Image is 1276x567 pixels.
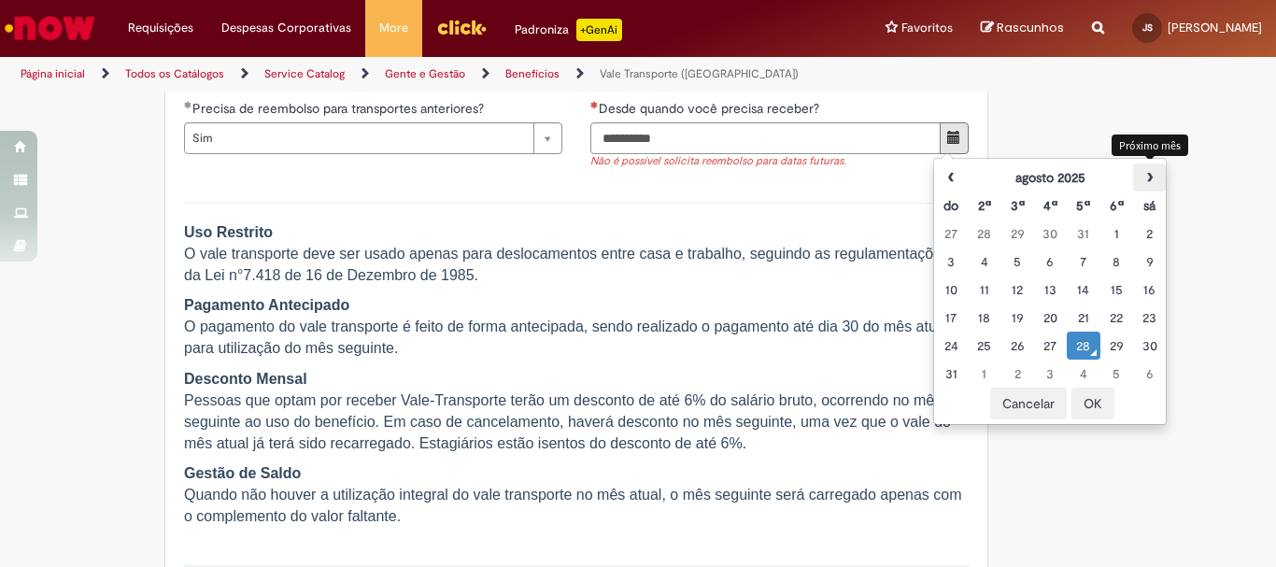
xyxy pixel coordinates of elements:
span: O vale transporte deve ser usado apenas para deslocamentos entre casa e trabalho, seguindo as reg... [184,224,949,283]
span: [PERSON_NAME] [1168,20,1262,35]
div: 15 August 2025 Friday [1105,280,1128,299]
span: Despesas Corporativas [221,19,351,37]
div: Não é possível solicita reembolso para datas futuras. [590,154,969,170]
th: agosto 2025. Alternar mês [968,163,1133,191]
th: Sábado [1133,191,1166,220]
div: 29 August 2025 Friday [1105,336,1128,355]
strong: Desconto Mensal [184,371,307,387]
span: Quando não houver a utilização integral do vale transporte no mês atual, o mês seguinte será carr... [184,465,962,524]
a: Todos os Catálogos [125,66,224,81]
div: 03 September 2025 Wednesday [1039,364,1062,383]
div: 27 July 2025 Sunday [939,224,962,243]
div: Próximo mês [1112,135,1188,156]
ul: Trilhas de página [14,57,837,92]
div: 01 August 2025 Friday [1105,224,1128,243]
strong: Pagamento Antecipado [184,297,349,313]
span: More [379,19,408,37]
div: 28 July 2025 Monday [972,224,996,243]
span: Pessoas que optam por receber Vale-Transporte terão um desconto de até 6% do salário bruto, ocorr... [184,371,951,451]
th: Segunda-feira [968,191,1000,220]
span: Precisa de reembolso para transportes anteriores? [192,100,488,117]
span: O pagamento do vale transporte é feito de forma antecipada, sendo realizado o pagamento até dia 3... [184,297,953,356]
img: click_logo_yellow_360x200.png [436,13,487,41]
div: 02 August 2025 Saturday [1138,224,1161,243]
th: Terça-feira [1000,191,1033,220]
div: 01 September 2025 Monday [972,364,996,383]
div: 13 August 2025 Wednesday [1039,280,1062,299]
p: +GenAi [576,19,622,41]
div: 16 August 2025 Saturday [1138,280,1161,299]
div: 31 July 2025 Thursday [1071,224,1095,243]
th: Quarta-feira [1034,191,1067,220]
div: Padroniza [515,19,622,41]
div: 04 August 2025 Monday [972,252,996,271]
span: JS [1142,21,1153,34]
div: 06 September 2025 Saturday [1138,364,1161,383]
div: 22 August 2025 Friday [1105,308,1128,327]
div: 03 August 2025 Sunday [939,252,962,271]
div: 30 July 2025 Wednesday [1039,224,1062,243]
strong: Gestão de Saldo [184,465,301,481]
div: 29 July 2025 Tuesday [1005,224,1028,243]
div: 21 August 2025 Thursday [1071,308,1095,327]
div: 09 August 2025 Saturday [1138,252,1161,271]
a: Rascunhos [981,20,1064,37]
th: Quinta-feira [1067,191,1099,220]
a: Service Catalog [264,66,345,81]
div: 12 August 2025 Tuesday [1005,280,1028,299]
span: Obrigatório Preenchido [184,101,192,108]
a: Vale Transporte ([GEOGRAPHIC_DATA]) [600,66,799,81]
div: 19 August 2025 Tuesday [1005,308,1028,327]
div: 05 August 2025 Tuesday [1005,252,1028,271]
strong: Uso Restrito [184,224,273,240]
button: OK [1071,388,1114,419]
div: 23 August 2025 Saturday [1138,308,1161,327]
a: Benefícios [505,66,560,81]
div: 20 August 2025 Wednesday [1039,308,1062,327]
div: 25 August 2025 Monday [972,336,996,355]
a: Página inicial [21,66,85,81]
th: Mês anterior [934,163,967,191]
th: Próximo mês [1133,163,1166,191]
div: 11 August 2025 Monday [972,280,996,299]
div: 24 August 2025 Sunday [939,336,962,355]
div: 08 August 2025 Friday [1105,252,1128,271]
div: Escolher data [933,158,1167,425]
div: 17 August 2025 Sunday [939,308,962,327]
div: 04 September 2025 Thursday [1071,364,1095,383]
a: Gente e Gestão [385,66,465,81]
div: 05 September 2025 Friday [1105,364,1128,383]
span: Necessários [590,101,599,108]
span: Favoritos [901,19,953,37]
div: 14 August 2025 Thursday [1071,280,1095,299]
div: 31 August 2025 Sunday [939,364,962,383]
span: Sim [192,123,524,153]
button: Mostrar calendário para Desde quando você precisa receber? [940,122,969,154]
div: O seletor de data foi aberto.28 August 2025 Thursday [1071,336,1095,355]
span: Desde quando você precisa receber? [599,100,823,117]
th: Sexta-feira [1100,191,1133,220]
div: 26 August 2025 Tuesday [1005,336,1028,355]
div: 10 August 2025 Sunday [939,280,962,299]
span: Requisições [128,19,193,37]
div: 07 August 2025 Thursday [1071,252,1095,271]
div: 30 August 2025 Saturday [1138,336,1161,355]
button: Cancelar [990,388,1067,419]
div: 02 September 2025 Tuesday [1005,364,1028,383]
th: Domingo [934,191,967,220]
img: ServiceNow [2,9,98,47]
div: 18 August 2025 Monday [972,308,996,327]
span: Rascunhos [997,19,1064,36]
input: Desde quando você precisa receber? [590,122,941,154]
div: 27 August 2025 Wednesday [1039,336,1062,355]
div: 06 August 2025 Wednesday [1039,252,1062,271]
